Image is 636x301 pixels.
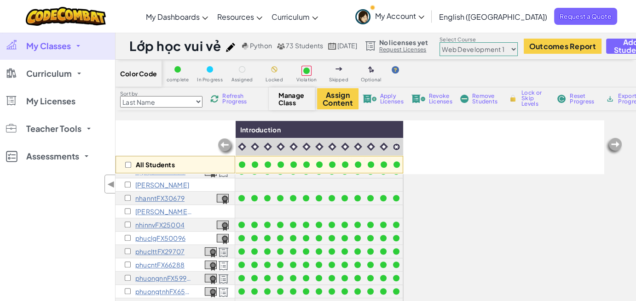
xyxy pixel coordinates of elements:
[554,8,617,25] a: Request a Quote
[242,43,249,50] img: python.png
[238,142,246,151] img: IconIntro.svg
[205,246,217,256] a: View Course Completion Certificate
[341,142,349,151] img: IconIntro.svg
[129,37,221,55] h1: Lớp học vui vẻ
[217,137,235,156] img: Arrow_Left_Inactive.png
[120,70,157,77] span: Color Code
[605,137,623,155] img: Arrow_Left_Inactive.png
[439,36,518,43] label: Select Course
[135,288,193,295] p: phuongtnhFX65827
[135,274,193,282] p: phuongnnFX59995
[217,233,229,243] a: View Course Completion Certificate
[107,177,115,191] span: ◀
[135,234,185,242] p: phuclgFX50096
[317,88,358,109] button: Assign Content
[240,125,281,134] span: Introduction
[120,90,202,97] label: Sort by
[167,77,189,82] span: complete
[217,193,229,203] a: View Course Completion Certificate
[218,247,229,257] img: Licensed
[135,194,185,202] p: nhanntFX30679
[328,43,336,50] img: calendar.svg
[315,142,324,151] img: IconIntro.svg
[217,12,254,22] span: Resources
[380,93,404,104] span: Apply Licenses
[296,77,317,82] span: Violation
[508,94,518,102] img: IconLock.svg
[355,9,370,24] img: avatar
[434,4,552,29] a: English ([GEOGRAPHIC_DATA])
[393,143,400,151] img: IconCapstoneLevel.svg
[302,142,311,151] img: IconIntro.svg
[351,2,429,31] a: My Account
[141,4,213,29] a: My Dashboards
[205,273,217,283] a: View Course Completion Certificate
[217,221,229,231] img: certificate-icon.png
[335,67,342,71] img: IconSkippedLevel.svg
[277,43,285,50] img: MultipleUsers.png
[205,259,217,270] a: View Course Completion Certificate
[439,12,547,22] span: English ([GEOGRAPHIC_DATA])
[26,69,72,78] span: Curriculum
[328,142,336,151] img: IconIntro.svg
[524,39,601,54] button: Outcomes Report
[521,90,549,107] span: Lock or Skip Levels
[250,41,272,50] span: Python
[217,219,229,230] a: View Course Completion Certificate
[429,93,452,104] span: Revoke Licenses
[272,12,310,22] span: Curriculum
[363,95,376,103] img: IconLicenseApply.svg
[218,287,229,297] img: Licensed
[222,93,251,104] span: Refresh Progress
[205,166,217,176] a: View Course Completion Certificate
[26,152,79,160] span: Assessments
[135,261,185,268] p: phucntFX66288
[197,77,223,82] span: In Progress
[472,93,500,104] span: Remove Students
[218,261,229,271] img: Licensed
[210,95,219,103] img: IconReload.svg
[411,95,425,103] img: IconLicenseRevoke.svg
[218,274,229,284] img: Licensed
[205,286,217,296] a: View Course Completion Certificate
[367,142,375,151] img: IconIntro.svg
[205,287,217,297] img: certificate-icon.png
[226,43,235,52] img: iconPencil.svg
[26,7,106,26] img: CodeCombat logo
[380,142,388,151] img: IconIntro.svg
[251,142,259,151] img: IconIntro.svg
[361,77,382,82] span: Optional
[368,66,374,74] img: IconOptionalLevel.svg
[217,194,229,204] img: certificate-icon.png
[337,41,357,50] span: [DATE]
[135,248,185,255] p: phuclttFX29707
[392,66,399,74] img: IconHint.svg
[375,11,424,21] span: My Account
[570,93,597,104] span: Reset Progress
[264,142,272,151] img: IconIntro.svg
[26,125,81,133] span: Teacher Tools
[205,261,217,271] img: certificate-icon.png
[289,142,298,151] img: IconIntro.svg
[460,95,468,103] img: IconRemoveStudents.svg
[557,95,566,103] img: IconReset.svg
[286,41,324,50] span: 73 Students
[329,77,348,82] span: Skipped
[277,142,285,151] img: IconIntro.svg
[26,97,75,105] span: My Licenses
[136,161,175,168] p: All Students
[267,4,323,29] a: Curriculum
[213,4,267,29] a: Resources
[205,274,217,284] img: certificate-icon.png
[217,234,229,244] img: certificate-icon.png
[278,91,306,106] span: Manage Class
[231,77,253,82] span: Assigned
[606,95,614,103] img: IconArchive.svg
[266,77,283,82] span: Locked
[205,247,217,257] img: certificate-icon.png
[379,39,428,46] span: No licenses yet
[135,181,189,188] p: Nguyễn Hải Đăng
[135,221,185,228] p: nhinnvFX25004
